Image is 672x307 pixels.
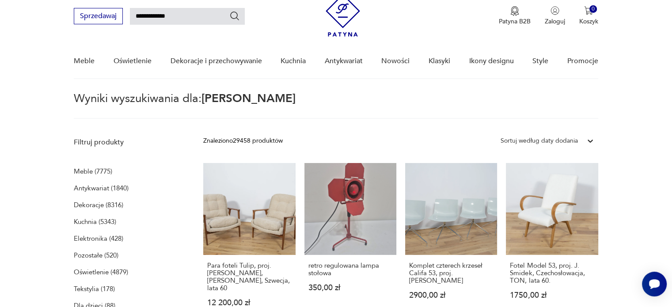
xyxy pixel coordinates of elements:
[207,262,291,292] h3: Para foteli Tulip, proj. [PERSON_NAME], [PERSON_NAME], Szwecja, lata 60
[74,93,598,119] p: Wyniki wyszukiwania dla:
[579,17,598,26] p: Koszyk
[545,17,565,26] p: Zaloguj
[308,284,392,292] p: 350,00 zł
[74,14,123,20] a: Sprzedawaj
[203,136,283,146] div: Znaleziono 29458 produktów
[74,165,112,178] a: Meble (7775)
[532,44,548,78] a: Style
[74,249,118,262] a: Pozostałe (520)
[74,182,129,194] a: Antykwariat (1840)
[429,44,450,78] a: Klasyki
[642,272,667,296] iframe: Smartsupp widget button
[74,137,182,147] p: Filtruj produkty
[584,6,593,15] img: Ikona koszyka
[281,44,306,78] a: Kuchnia
[409,262,493,284] h3: Komplet czterech krzeseł Califa 53, proj. [PERSON_NAME]
[74,283,115,295] a: Tekstylia (178)
[501,136,578,146] div: Sortuj według daty dodania
[74,216,116,228] a: Kuchnia (5343)
[510,262,594,284] h3: Fotel Model 53, proj. J. Smidek, Czechosłowacja, TON, lata 60.
[579,6,598,26] button: 0Koszyk
[409,292,493,299] p: 2900,00 zł
[589,5,597,13] div: 0
[229,11,240,21] button: Szukaj
[510,6,519,16] img: Ikona medalu
[551,6,559,15] img: Ikonka użytkownika
[170,44,262,78] a: Dekoracje i przechowywanie
[510,292,594,299] p: 1750,00 zł
[499,6,531,26] a: Ikona medaluPatyna B2B
[74,199,123,211] a: Dekoracje (8316)
[499,6,531,26] button: Patyna B2B
[567,44,598,78] a: Promocje
[469,44,513,78] a: Ikony designu
[74,266,128,278] a: Oświetlenie (4879)
[74,232,123,245] a: Elektronika (428)
[201,91,296,106] span: [PERSON_NAME]
[308,262,392,277] h3: retro regulowana lampa stołowa
[325,44,363,78] a: Antykwariat
[545,6,565,26] button: Zaloguj
[114,44,152,78] a: Oświetlenie
[74,8,123,24] button: Sprzedawaj
[499,17,531,26] p: Patyna B2B
[207,299,291,307] p: 12 200,00 zł
[74,44,95,78] a: Meble
[381,44,410,78] a: Nowości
